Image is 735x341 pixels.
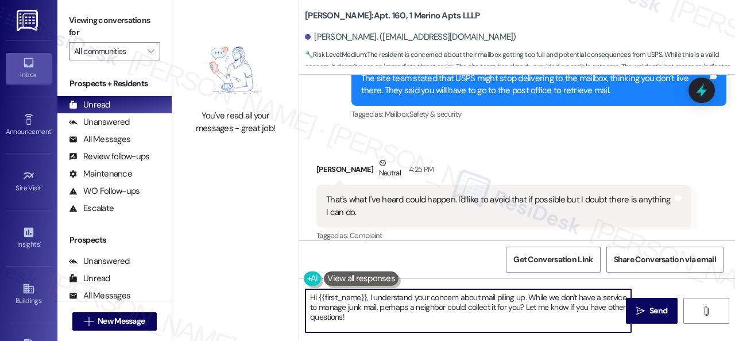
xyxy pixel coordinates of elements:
span: Complaint [350,231,382,240]
div: Escalate [69,202,114,214]
div: The site team stated that USPS might stop delivering to the mailbox, thinking you don’t live ther... [361,72,708,97]
div: Prospects + Residents [57,78,172,90]
a: Buildings [6,279,52,310]
input: All communities [74,42,142,60]
div: Prospects [57,234,172,246]
b: [PERSON_NAME]: Apt. 160, 1 Merino Apts LLLP [305,10,480,22]
i:  [84,317,93,326]
span: • [41,182,43,190]
div: Tagged as: [316,227,691,244]
span: • [51,126,53,134]
textarea: Hi {{first_name}}, I understand your concern about mail piling up. While we don't have a service ... [305,289,631,332]
div: Unanswered [69,116,130,128]
div: Unanswered [69,255,130,267]
button: Share Conversation via email [606,247,724,273]
div: [PERSON_NAME] [316,157,691,185]
span: Get Conversation Link [513,254,593,266]
a: Site Visit • [6,166,52,197]
div: Maintenance [69,168,132,180]
span: Mailbox , [385,109,409,119]
div: Unread [69,99,110,111]
i:  [702,306,710,316]
button: Get Conversation Link [506,247,600,273]
span: : The resident is concerned about their mailbox getting too full and potential consequences from ... [305,49,735,86]
div: [PERSON_NAME]. ([EMAIL_ADDRESS][DOMAIN_NAME]) [305,31,516,43]
button: New Message [72,312,157,331]
div: That's what I've heard could happen. I'd like to avoid that if possible but I doubt there is anyt... [326,194,673,219]
div: All Messages [69,133,130,145]
a: Inbox [6,53,52,84]
span: New Message [98,315,145,327]
div: You've read all your messages - great job! [185,110,286,135]
i:  [636,306,645,316]
div: 4:25 PM [406,163,434,175]
i:  [148,47,154,56]
label: Viewing conversations for [69,12,160,42]
div: All Messages [69,290,130,302]
div: Review follow-ups [69,151,149,163]
a: Insights • [6,223,52,254]
div: Neutral [377,157,403,181]
img: empty-state [190,36,281,105]
span: Send [649,305,667,317]
div: Tagged as: [351,106,726,122]
strong: 🔧 Risk Level: Medium [305,50,366,59]
button: Send [626,298,678,324]
div: Unread [69,273,110,285]
img: ResiDesk Logo [17,10,40,31]
span: Share Conversation via email [614,254,716,266]
span: Safety & security [409,109,462,119]
span: • [40,239,41,247]
div: WO Follow-ups [69,185,140,197]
